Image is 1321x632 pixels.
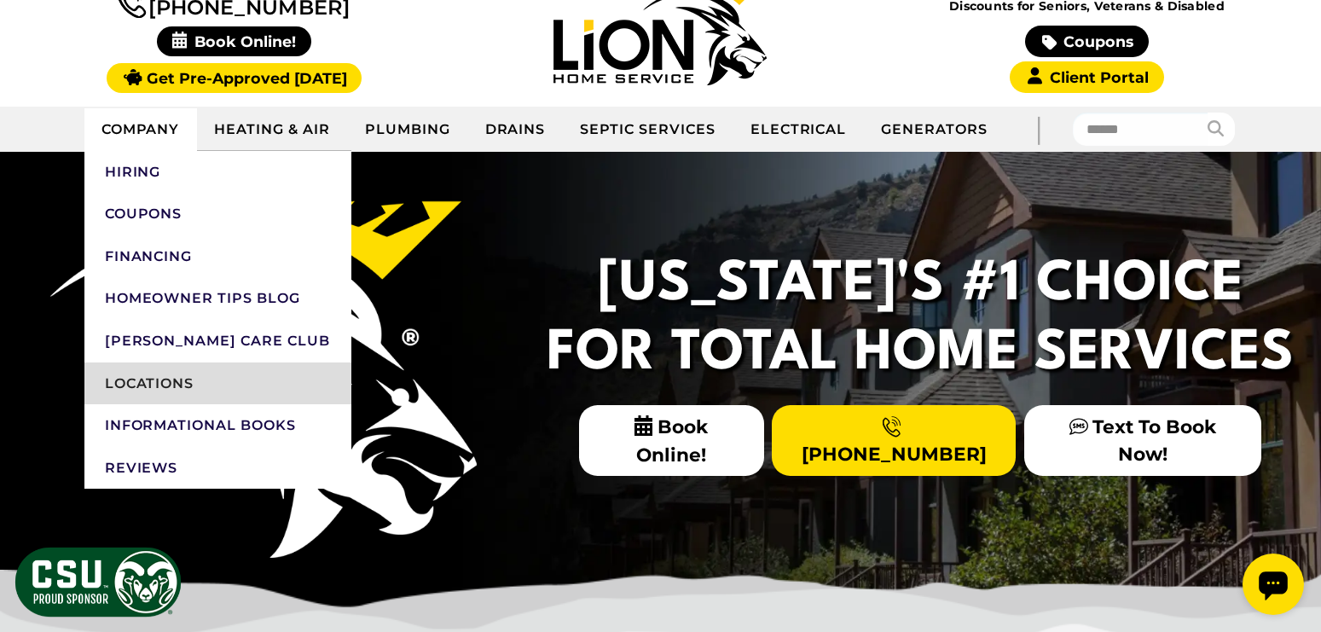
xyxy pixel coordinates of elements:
span: Book Online! [579,405,764,476]
span: Book Online! [157,26,311,56]
a: Text To Book Now! [1024,405,1261,475]
a: Drains [468,108,564,151]
a: Coupons [84,193,351,235]
div: | [1005,107,1073,152]
a: Homeowner Tips Blog [84,277,351,320]
a: Septic Services [563,108,733,151]
a: Heating & Air [197,108,347,151]
a: Generators [864,108,1005,151]
a: Reviews [84,447,351,490]
a: Informational Books [84,404,351,447]
a: Locations [84,362,351,405]
h2: [US_STATE]'s #1 Choice For Total Home Services [536,251,1304,388]
img: CSU Sponsor Badge [13,545,183,619]
div: Open chat widget [7,7,68,68]
a: Financing [84,235,351,278]
a: Get Pre-Approved [DATE] [107,63,362,93]
a: Coupons [1025,26,1148,57]
a: Company [84,108,198,151]
a: [PERSON_NAME] Care Club [84,320,351,362]
a: Hiring [84,151,351,194]
a: Plumbing [348,108,468,151]
a: Electrical [733,108,865,151]
a: Client Portal [1010,61,1163,93]
a: [PHONE_NUMBER] [772,405,1016,475]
